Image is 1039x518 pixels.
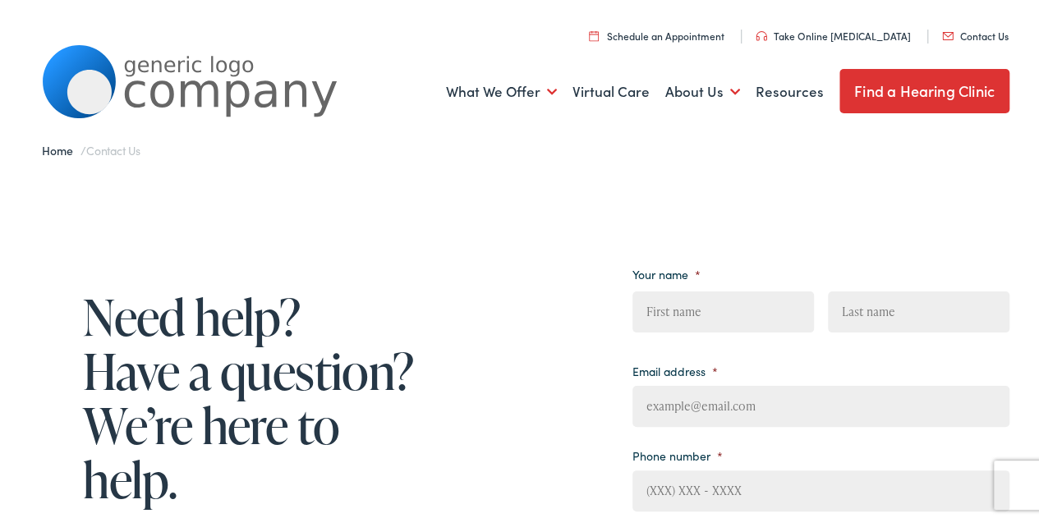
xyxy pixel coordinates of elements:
img: utility icon [756,28,767,38]
span: Contact Us [86,139,140,155]
h1: Need help? Have a question? We’re here to help. [83,287,420,503]
a: Home [42,139,80,155]
a: Resources [756,58,824,119]
label: Email address [632,360,718,375]
a: Find a Hearing Clinic [839,66,1009,110]
a: Virtual Care [572,58,650,119]
input: example@email.com [632,383,1009,424]
a: Schedule an Appointment [589,25,724,39]
input: First name [632,288,814,329]
a: Contact Us [942,25,1009,39]
input: Last name [828,288,1009,329]
span: / [42,139,140,155]
a: About Us [665,58,740,119]
label: Your name [632,264,701,278]
a: What We Offer [446,58,557,119]
img: utility icon [589,27,599,38]
a: Take Online [MEDICAL_DATA] [756,25,911,39]
input: (XXX) XXX - XXXX [632,467,1009,508]
label: Phone number [632,445,723,460]
img: utility icon [942,29,954,37]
